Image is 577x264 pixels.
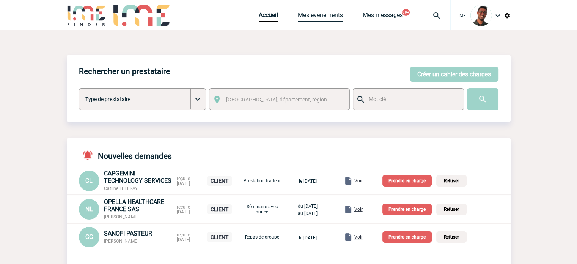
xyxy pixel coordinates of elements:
[177,232,190,242] span: reçu le [DATE]
[298,11,343,22] a: Mes événements
[354,178,363,183] span: Voir
[243,178,281,183] p: Prestation traiteur
[67,5,106,26] img: IME-Finder
[259,11,278,22] a: Accueil
[207,204,232,214] p: CLIENT
[436,204,467,215] p: Refuser
[79,67,170,76] h4: Rechercher un prestataire
[243,234,281,240] p: Repas de groupe
[467,88,498,110] input: Submit
[354,207,363,212] span: Voir
[325,233,364,240] a: Voir
[243,204,281,215] p: Séminaire avec nuitée
[344,176,353,185] img: folder.png
[382,231,432,243] p: Prendre en charge
[382,175,432,187] p: Prendre en charge
[402,9,410,16] button: 99+
[344,205,353,214] img: folder.png
[85,233,93,240] span: CC
[363,11,403,22] a: Mes messages
[458,13,466,18] span: IME
[354,234,363,240] span: Voir
[344,232,353,242] img: folder.png
[298,211,318,216] span: au [DATE]
[299,235,317,240] span: le [DATE]
[104,230,152,237] span: SANOFI PASTEUR
[382,204,432,215] p: Prendre en charge
[85,206,93,213] span: NL
[207,176,232,186] p: CLIENT
[325,205,364,212] a: Voir
[82,150,98,161] img: notifications-active-24-px-r.png
[207,232,232,242] p: CLIENT
[436,231,467,243] p: Refuser
[104,239,138,244] span: [PERSON_NAME]
[177,204,190,215] span: reçu le [DATE]
[104,198,164,213] span: OPELLA HEALTHCARE FRANCE SAS
[177,176,190,186] span: reçu le [DATE]
[470,5,492,26] img: 124970-0.jpg
[79,150,172,161] h4: Nouvelles demandes
[436,175,467,187] p: Refuser
[104,214,138,220] span: [PERSON_NAME]
[367,94,457,104] input: Mot clé
[104,170,171,184] span: CAPGEMINI TECHNOLOGY SERVICES
[299,179,317,184] span: le [DATE]
[85,177,93,184] span: CL
[325,177,364,184] a: Voir
[298,204,318,209] span: du [DATE]
[104,186,138,191] span: Catline LEFFRAY
[226,96,332,103] span: [GEOGRAPHIC_DATA], département, région...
